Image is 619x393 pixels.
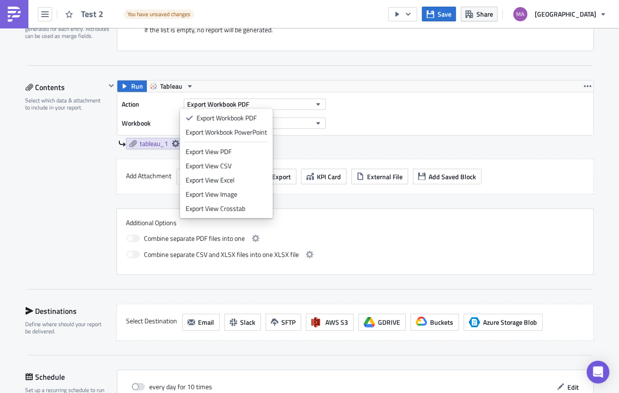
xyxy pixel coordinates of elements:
span: Share [476,9,493,19]
div: Select which data & attachment to include in your report. [26,97,106,111]
span: Export Workbook PDF [188,99,250,109]
button: SFTP [266,314,301,331]
button: Slack [224,314,261,331]
span: tableau_1 [140,139,169,148]
button: KPI Card [301,169,347,184]
span: Email [198,317,215,327]
span: SFTP [282,317,296,327]
span: GDRIVE [378,317,401,327]
button: Tableau [146,81,197,92]
button: Azure Storage BlobAzure Storage Blob [464,314,543,331]
div: Export Workbook PowerPoint [186,128,267,137]
button: AWS S3 [306,314,354,331]
label: Additional Options [126,219,584,227]
button: Save [422,7,456,21]
div: Export View Crosstab [186,204,267,213]
label: Action [122,97,179,111]
button: Share [461,7,498,21]
button: Export Workbook PDF [184,99,326,110]
button: Email [182,314,220,331]
div: Export Workbook PDF [197,113,267,123]
div: Schedule [26,370,117,384]
span: Run [132,81,144,92]
a: tableau_1 [126,138,183,149]
span: Slack [241,317,256,327]
span: KPI Card [317,172,341,182]
div: Export View PDF [186,147,267,156]
span: External File [368,172,403,182]
div: Define a list of parameters to iterate over. One report will be generated for each entry. Attribu... [26,10,111,40]
button: Add Saved Block [413,169,482,184]
div: Destinations [26,304,106,318]
div: Open Intercom Messenger [587,361,610,384]
label: Select Destination [126,314,178,328]
span: AWS S3 [326,317,349,327]
span: Test 2 [81,8,119,20]
div: Export View CSV [186,161,267,171]
span: Azure Storage Blob [469,317,480,328]
label: Add Attachment [126,169,172,183]
span: Combine separate PDF files into one [144,233,245,244]
span: Save [438,9,451,19]
div: Define where should your report be delivered. [26,320,106,335]
button: Hide content [106,80,117,91]
div: Export View Image [186,190,267,199]
span: Tableau [161,81,183,92]
div: Export View Excel [186,175,267,185]
button: [GEOGRAPHIC_DATA] [508,4,612,25]
button: Run [117,81,147,92]
div: Contents [26,80,106,94]
button: External File [351,169,408,184]
button: GDRIVE [359,314,406,331]
span: Azure Storage Blob [484,317,538,327]
span: Edit [568,382,579,392]
span: [GEOGRAPHIC_DATA] [535,9,596,19]
button: SQL Query [177,169,228,184]
div: Iterates over a list of parameters and generates a personalised report for each entry in the list... [127,17,584,41]
button: Buckets [411,314,459,331]
span: Add Saved Block [429,172,476,182]
span: You have unsaved changes [127,10,190,18]
span: Combine separate CSV and XLSX files into one XLSX file [144,249,299,260]
img: PushMetrics [7,7,22,22]
span: Buckets [431,317,454,327]
img: Avatar [512,6,529,22]
label: Workbook [122,116,179,130]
